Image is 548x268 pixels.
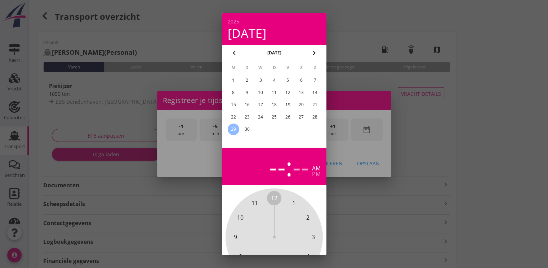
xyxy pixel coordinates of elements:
button: 5 [282,75,293,86]
button: 27 [295,111,307,123]
button: 4 [268,75,280,86]
button: 28 [309,111,321,123]
button: 15 [227,99,239,111]
button: 20 [295,99,307,111]
button: 10 [255,87,266,98]
span: 11 [251,199,258,208]
span: 10 [237,213,244,222]
button: 14 [309,87,321,98]
div: 2025 [228,19,321,24]
button: 16 [241,99,253,111]
th: D [268,62,281,74]
button: 2 [241,75,253,86]
th: M [227,62,240,74]
button: 18 [268,99,280,111]
button: 6 [295,75,307,86]
button: 21 [309,99,321,111]
button: 9 [241,87,253,98]
button: 7 [309,75,321,86]
button: 13 [295,87,307,98]
button: 23 [241,111,253,123]
div: am [312,165,321,171]
button: 17 [255,99,266,111]
button: 22 [227,111,239,123]
button: 24 [255,111,266,123]
div: -- [269,154,286,179]
button: 11 [268,87,280,98]
span: 2 [306,213,309,222]
span: 1 [292,199,295,208]
span: 4 [306,252,309,261]
div: -- [293,154,309,179]
button: 29 [227,124,239,135]
span: 12 [271,194,277,202]
button: 26 [282,111,293,123]
th: D [240,62,253,74]
button: 3 [255,75,266,86]
button: 8 [227,87,239,98]
span: 8 [239,252,242,261]
span: : [286,154,293,179]
button: 12 [282,87,293,98]
th: Z [308,62,321,74]
button: 30 [241,124,253,135]
th: Z [295,62,308,74]
button: [DATE] [265,48,283,58]
span: 9 [233,233,237,241]
th: V [281,62,294,74]
button: 19 [282,99,293,111]
button: 25 [268,111,280,123]
div: [DATE] [228,27,321,39]
th: W [254,62,267,74]
i: chevron_left [230,49,239,57]
div: pm [312,171,321,177]
button: 1 [227,75,239,86]
span: 3 [311,233,315,241]
i: chevron_right [310,49,318,57]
